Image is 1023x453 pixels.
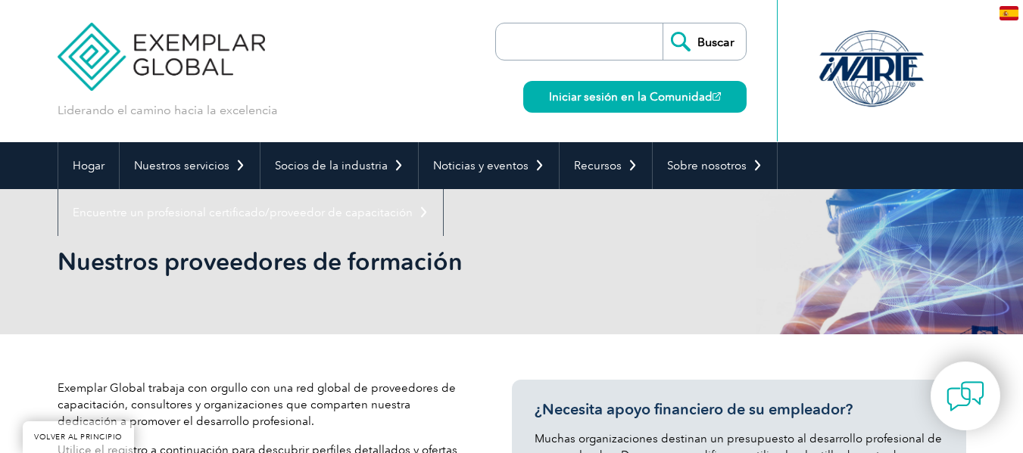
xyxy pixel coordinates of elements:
[574,159,622,172] font: Recursos
[58,247,463,276] font: Nuestros proveedores de formación
[667,159,747,172] font: Sobre nosotros
[535,400,853,418] font: ¿Necesita apoyo financiero de su empleador?
[260,142,418,189] a: Socios de la industria
[58,103,278,117] font: Liderando el camino hacia la excelencia
[73,159,104,172] font: Hogar
[73,206,413,219] font: Encuentre un profesional certificado/proveedor de capacitación
[58,189,443,236] a: Encuentre un profesional certificado/proveedor de capacitación
[653,142,777,189] a: Sobre nosotros
[713,92,721,101] img: open_square.png
[433,159,529,172] font: Noticias y eventos
[419,142,559,189] a: Noticias y eventos
[120,142,260,189] a: Nuestros servicios
[1000,6,1018,20] img: es
[560,142,652,189] a: Recursos
[947,377,984,415] img: contact-chat.png
[58,142,119,189] a: Hogar
[275,159,388,172] font: Socios de la industria
[34,433,123,442] font: VOLVER AL PRINCIPIO
[23,421,134,453] a: VOLVER AL PRINCIPIO
[134,159,229,172] font: Nuestros servicios
[523,81,747,113] a: Iniciar sesión en la Comunidad
[58,381,456,428] font: Exemplar Global trabaja con orgullo con una red global de proveedores de capacitación, consultore...
[549,90,713,104] font: Iniciar sesión en la Comunidad
[663,23,746,60] input: Buscar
